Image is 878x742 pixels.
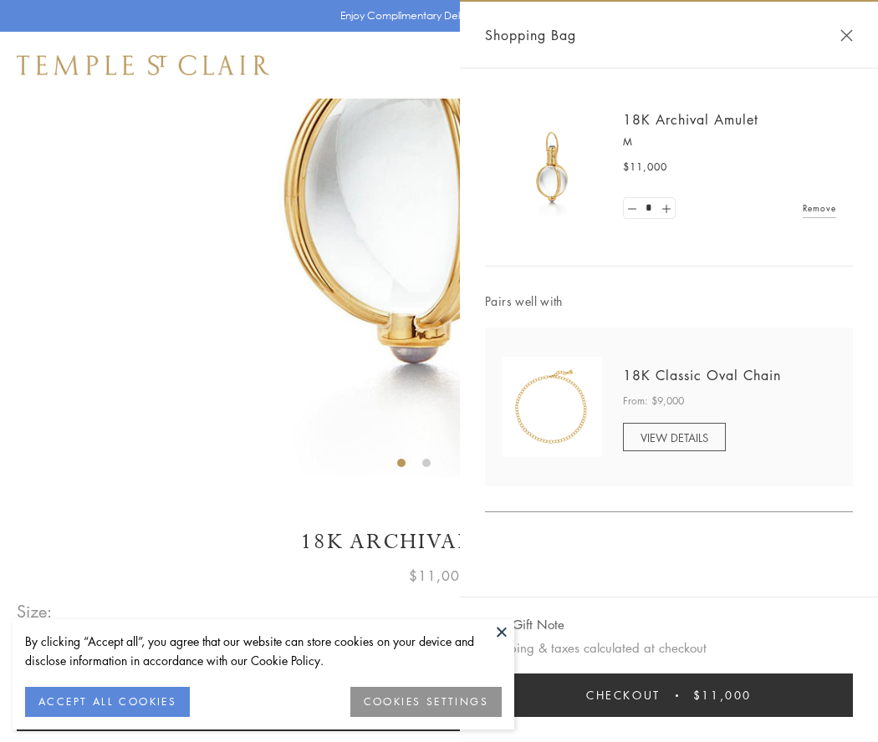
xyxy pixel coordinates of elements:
[623,423,726,451] a: VIEW DETAILS
[693,686,752,704] span: $11,000
[623,110,758,129] a: 18K Archival Amulet
[485,292,853,311] span: Pairs well with
[17,55,269,75] img: Temple St. Clair
[25,632,502,670] div: By clicking “Accept all”, you agree that our website can store cookies on your device and disclos...
[409,565,469,587] span: $11,000
[485,638,853,658] p: Shipping & taxes calculated at checkout
[586,686,661,704] span: Checkout
[340,8,530,24] p: Enjoy Complimentary Delivery & Returns
[803,199,836,217] a: Remove
[502,357,602,457] img: N88865-OV18
[485,24,576,46] span: Shopping Bag
[623,393,684,409] span: From: $9,000
[485,673,853,717] button: Checkout $11,000
[350,687,502,717] button: COOKIES SETTINGS
[502,117,602,217] img: 18K Archival Amulet
[25,687,190,717] button: ACCEPT ALL COOKIES
[485,614,564,635] button: Add Gift Note
[657,198,674,219] a: Set quantity to 2
[623,134,836,150] p: M
[641,429,708,445] span: VIEW DETAILS
[17,527,861,556] h1: 18K Archival Amulet
[624,198,641,219] a: Set quantity to 0
[623,366,781,384] a: 18K Classic Oval Chain
[623,159,667,175] span: $11,000
[840,29,853,42] button: Close Shopping Bag
[17,597,54,625] span: Size:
